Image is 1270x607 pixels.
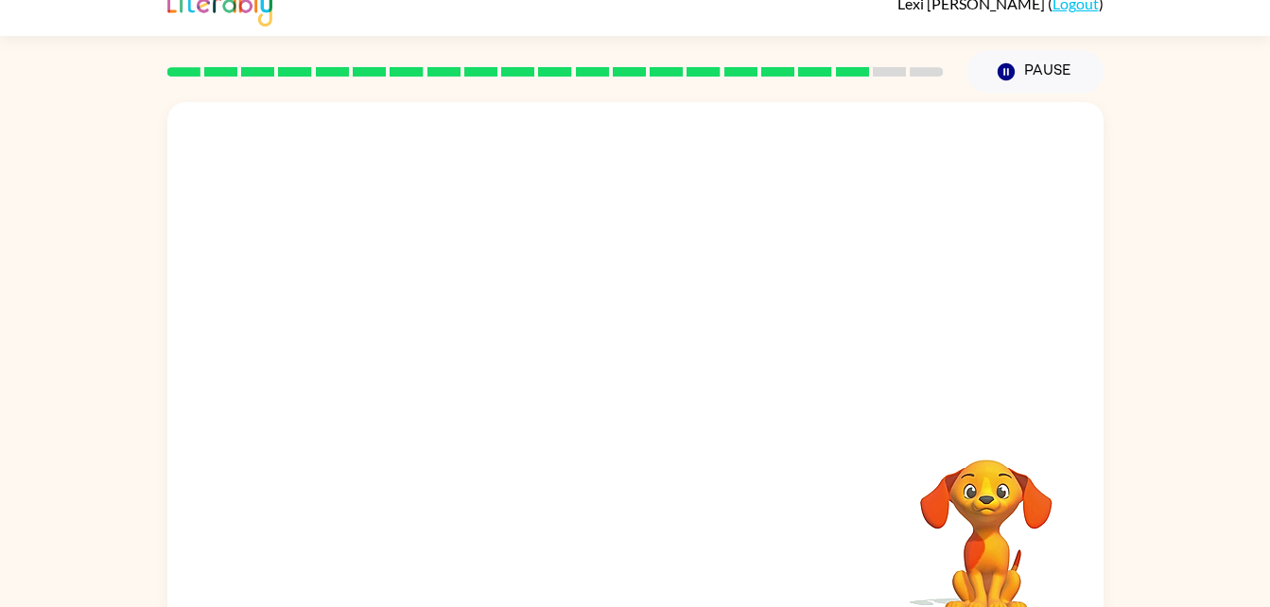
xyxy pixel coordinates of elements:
button: Pause [966,50,1104,94]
